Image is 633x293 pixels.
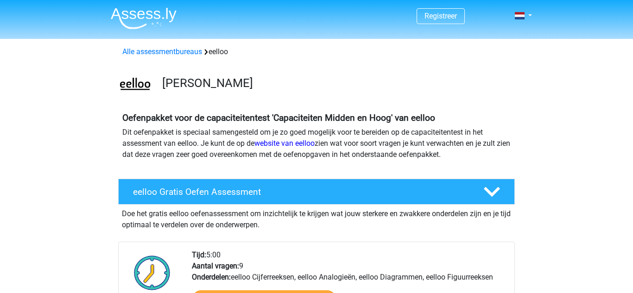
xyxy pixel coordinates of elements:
b: Onderdelen: [192,273,231,281]
h3: [PERSON_NAME] [162,76,507,90]
img: Assessly [111,7,177,29]
div: eelloo [119,46,514,57]
b: Tijd: [192,250,206,259]
a: website van eelloo [254,139,315,148]
a: Registreer [424,12,457,20]
b: Oefenpakket voor de capaciteitentest 'Capaciteiten Midden en Hoog' van eelloo [122,112,435,123]
img: eelloo.png [119,69,152,101]
h4: eelloo Gratis Oefen Assessment [133,187,468,197]
a: eelloo Gratis Oefen Assessment [114,179,519,205]
b: Aantal vragen: [192,262,239,270]
div: Doe het gratis eelloo oefenassessment om inzichtelijk te krijgen wat jouw sterkere en zwakkere on... [118,205,515,231]
p: Dit oefenpakket is speciaal samengesteld om je zo goed mogelijk voor te bereiden op de capaciteit... [122,127,511,160]
a: Alle assessmentbureaus [122,47,202,56]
